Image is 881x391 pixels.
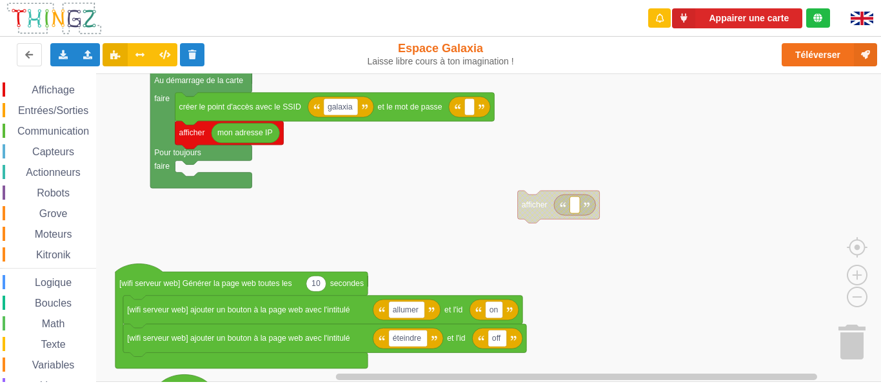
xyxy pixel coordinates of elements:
[444,305,462,314] text: et l'id
[15,126,91,137] span: Communication
[127,334,350,343] text: [wifi serveur web] ajouter un bouton à la page web avec l'intitulé
[851,12,873,25] img: gb.png
[40,318,67,329] span: Math
[119,279,292,288] text: [wifi serveur web] Générer la page web toutes les
[782,43,877,66] button: Téléverser
[30,359,77,370] span: Variables
[39,339,67,350] span: Texte
[522,200,548,209] text: afficher
[6,1,103,35] img: thingz_logo.png
[492,334,501,343] text: off
[179,128,205,137] text: afficher
[127,305,350,314] text: [wifi serveur web] ajouter un bouton à la page web avec l'intitulé
[37,208,70,219] span: Grove
[35,187,72,198] span: Robots
[33,277,74,288] span: Logique
[16,105,90,116] span: Entrées/Sorties
[330,279,364,288] text: secondes
[24,167,83,178] span: Actionneurs
[30,84,76,95] span: Affichage
[393,334,421,343] text: éteindre
[33,298,74,309] span: Boucles
[378,102,442,111] text: et le mot de passe
[393,305,419,314] text: allumer
[672,8,802,28] button: Appairer une carte
[179,102,301,111] text: créer le point d'accès avec le SSID
[366,56,515,67] div: Laisse libre cours à ton imagination !
[30,146,76,157] span: Capteurs
[366,41,515,67] div: Espace Galaxia
[38,380,69,391] span: Listes
[154,148,201,157] text: Pour toujours
[33,229,74,240] span: Moteurs
[447,334,465,343] text: et l'id
[312,279,321,288] text: 10
[34,249,72,260] span: Kitronik
[328,102,353,111] text: galaxia
[154,94,170,103] text: faire
[490,305,499,314] text: on
[806,8,830,28] div: Tu es connecté au serveur de création de Thingz
[154,162,170,171] text: faire
[217,128,273,137] text: mon adresse IP
[154,76,243,85] text: Au démarrage de la carte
